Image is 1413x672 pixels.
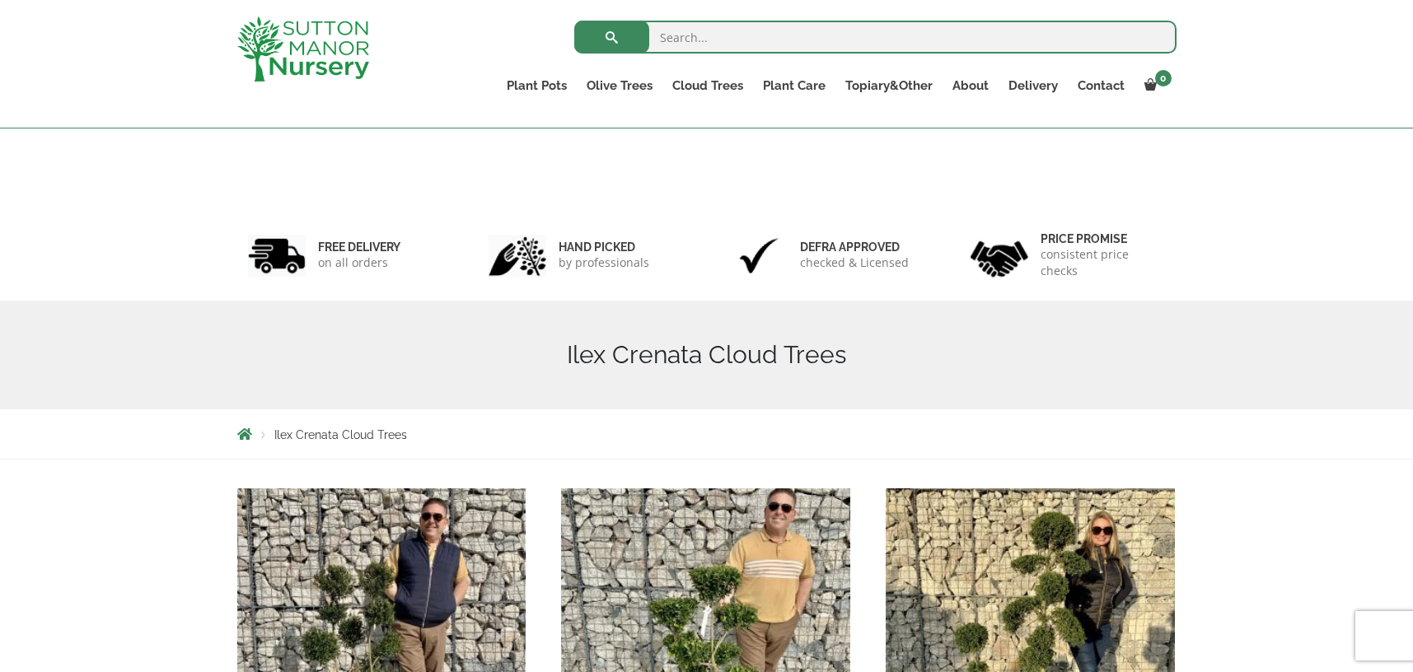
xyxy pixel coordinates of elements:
[274,428,407,441] span: Ilex Crenata Cloud Trees
[971,231,1028,281] img: 4.jpg
[318,254,400,271] p: on all orders
[800,240,909,254] h6: Defra approved
[730,235,788,277] img: 3.jpg
[237,16,369,82] img: logo
[1068,74,1135,97] a: Contact
[835,74,943,97] a: Topiary&Other
[800,254,909,271] p: checked & Licensed
[318,240,400,254] h6: FREE DELIVERY
[237,427,1177,441] nav: Breadcrumbs
[753,74,835,97] a: Plant Care
[237,340,1177,370] h1: Ilex Crenata Cloud Trees
[248,235,306,277] img: 1.jpg
[574,21,1177,54] input: Search...
[1041,231,1166,246] h6: Price promise
[1041,246,1166,279] p: consistent price checks
[497,74,577,97] a: Plant Pots
[489,235,546,277] img: 2.jpg
[1135,74,1177,97] a: 0
[559,254,649,271] p: by professionals
[999,74,1068,97] a: Delivery
[577,74,662,97] a: Olive Trees
[662,74,753,97] a: Cloud Trees
[559,240,649,254] h6: hand picked
[943,74,999,97] a: About
[1155,70,1172,86] span: 0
